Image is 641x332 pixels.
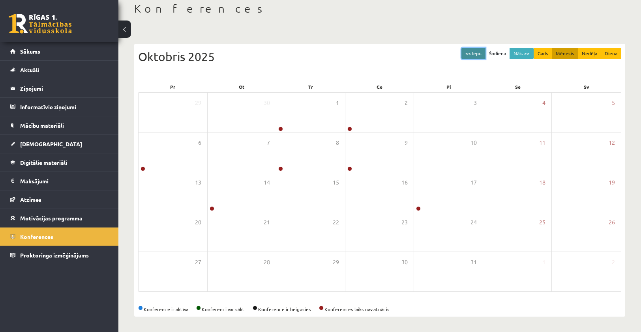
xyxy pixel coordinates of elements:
h1: Konferences [134,2,625,15]
span: 1 [336,99,339,107]
span: 30 [401,258,408,267]
span: 7 [267,138,270,147]
button: << Iepr. [461,48,485,59]
span: 19 [609,178,615,187]
legend: Maksājumi [20,172,109,190]
a: Atzīmes [10,190,109,209]
span: 23 [401,218,408,227]
div: Sv [552,81,621,92]
span: 16 [401,178,408,187]
span: 9 [405,138,408,147]
span: 18 [539,178,545,187]
a: Informatīvie ziņojumi [10,98,109,116]
span: 25 [539,218,545,227]
span: Mācību materiāli [20,122,64,129]
div: Oktobris 2025 [138,48,621,65]
a: Mācību materiāli [10,116,109,134]
span: 24 [470,218,477,227]
a: Motivācijas programma [10,209,109,227]
span: 26 [609,218,615,227]
span: 28 [264,258,270,267]
span: [DEMOGRAPHIC_DATA] [20,140,82,147]
button: Gads [534,48,552,59]
span: 1 [542,258,545,267]
span: 6 [198,138,201,147]
span: 8 [336,138,339,147]
span: Motivācijas programma [20,214,82,222]
span: 3 [474,99,477,107]
div: Ot [207,81,276,92]
span: 2 [405,99,408,107]
legend: Informatīvie ziņojumi [20,98,109,116]
span: 4 [542,99,545,107]
span: 17 [470,178,477,187]
span: 14 [264,178,270,187]
span: 5 [612,99,615,107]
span: Aktuāli [20,66,39,73]
span: 2 [612,258,615,267]
a: [DEMOGRAPHIC_DATA] [10,135,109,153]
span: 11 [539,138,545,147]
a: Rīgas 1. Tālmācības vidusskola [9,14,72,34]
button: Mēnesis [552,48,578,59]
span: 20 [195,218,201,227]
button: Nāk. >> [510,48,534,59]
span: 29 [195,99,201,107]
span: Sākums [20,48,40,55]
span: Digitālie materiāli [20,159,67,166]
div: Se [483,81,552,92]
div: Pi [414,81,483,92]
span: 22 [333,218,339,227]
a: Proktoringa izmēģinājums [10,246,109,264]
span: 15 [333,178,339,187]
a: Ziņojumi [10,79,109,97]
button: Nedēļa [578,48,601,59]
span: 29 [333,258,339,267]
div: Tr [276,81,345,92]
legend: Ziņojumi [20,79,109,97]
a: Aktuāli [10,61,109,79]
span: 12 [609,138,615,147]
span: 13 [195,178,201,187]
span: 30 [264,99,270,107]
span: Konferences [20,233,53,240]
span: Proktoringa izmēģinājums [20,252,89,259]
div: Ce [345,81,414,92]
span: 27 [195,258,201,267]
button: Diena [601,48,621,59]
div: Konference ir aktīva Konferenci var sākt Konference ir beigusies Konferences laiks nav atnācis [138,306,621,313]
span: 31 [470,258,477,267]
a: Maksājumi [10,172,109,190]
span: 10 [470,138,477,147]
a: Sākums [10,42,109,60]
div: Pr [138,81,207,92]
button: Šodiena [485,48,510,59]
span: Atzīmes [20,196,41,203]
a: Digitālie materiāli [10,153,109,172]
a: Konferences [10,228,109,246]
span: 21 [264,218,270,227]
